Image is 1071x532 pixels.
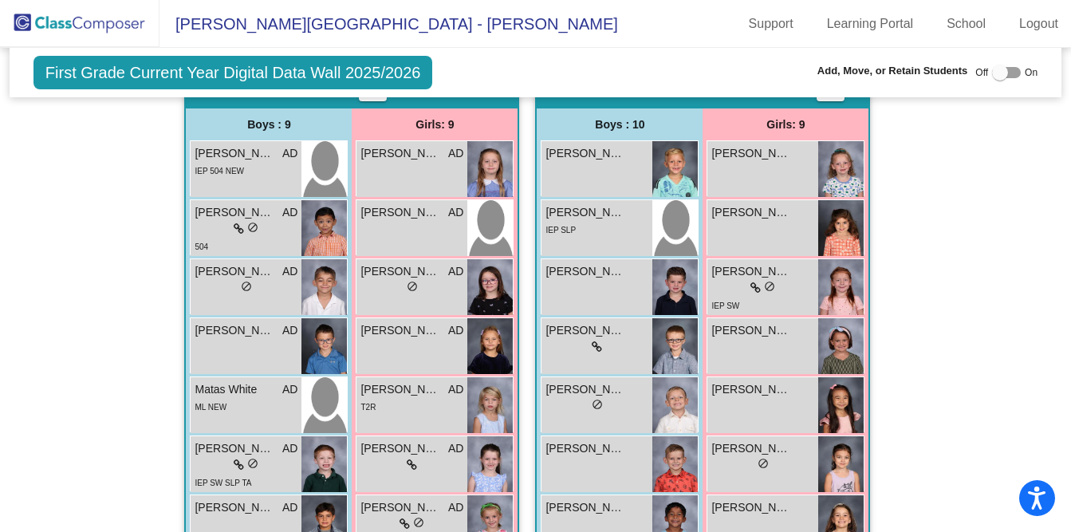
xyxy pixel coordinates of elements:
span: [PERSON_NAME] [711,204,791,221]
span: AD [282,204,297,221]
span: [PERSON_NAME] [360,204,440,221]
span: [PERSON_NAME] [195,322,274,339]
span: [PERSON_NAME] [195,499,274,516]
span: IEP SLP [545,226,576,234]
span: First Grade Current Year Digital Data Wall 2025/2026 [33,56,433,89]
div: Boys : 9 [186,108,352,140]
span: [PERSON_NAME] [360,322,440,339]
span: do_not_disturb_alt [247,458,258,469]
span: Add, Move, or Retain Students [817,63,968,79]
span: do_not_disturb_alt [758,458,769,469]
span: [PERSON_NAME] [545,381,625,398]
span: [PERSON_NAME] [711,440,791,457]
span: [PERSON_NAME] [545,263,625,280]
span: [PERSON_NAME] [545,204,625,221]
span: AD [282,440,297,457]
a: Learning Portal [814,11,927,37]
div: Girls: 9 [352,108,518,140]
span: T2R [360,403,376,412]
span: do_not_disturb_alt [764,281,775,292]
span: Matas White [195,381,274,398]
span: [PERSON_NAME] [711,499,791,516]
span: AD [448,440,463,457]
span: AD [282,381,297,398]
span: [PERSON_NAME] [195,440,274,457]
div: Boys : 10 [537,108,703,140]
span: [PERSON_NAME] [545,145,625,162]
span: IEP SW SLP TA [195,479,251,487]
span: AD [282,322,297,339]
span: [PERSON_NAME] [360,145,440,162]
span: [PERSON_NAME] [711,145,791,162]
span: 504 [195,242,208,251]
span: do_not_disturb_alt [407,281,418,292]
span: AD [282,263,297,280]
span: [PERSON_NAME] [360,381,440,398]
span: [PERSON_NAME] [360,440,440,457]
span: AD [448,322,463,339]
span: [PERSON_NAME] [360,499,440,516]
span: ML NEW [195,403,226,412]
span: do_not_disturb_alt [247,222,258,233]
span: AD [448,499,463,516]
span: do_not_disturb_alt [592,399,603,410]
span: [PERSON_NAME] [545,499,625,516]
span: do_not_disturb_alt [413,517,424,528]
div: Girls: 9 [703,108,868,140]
span: AD [282,499,297,516]
a: Logout [1006,11,1071,37]
span: [PERSON_NAME] [195,145,274,162]
span: AD [282,145,297,162]
span: AD [448,263,463,280]
span: [PERSON_NAME] [195,204,274,221]
span: [PERSON_NAME] [195,263,274,280]
span: AD [448,381,463,398]
span: AD [448,145,463,162]
span: [PERSON_NAME][GEOGRAPHIC_DATA] - [PERSON_NAME] [159,11,618,37]
span: [PERSON_NAME] [360,263,440,280]
span: On [1025,65,1038,80]
button: Print Students Details [817,77,845,101]
a: Support [736,11,806,37]
span: IEP 504 NEW [195,167,244,175]
span: [PERSON_NAME] [545,440,625,457]
a: School [934,11,998,37]
span: Off [975,65,988,80]
span: [PERSON_NAME] [545,322,625,339]
span: [PERSON_NAME] [711,381,791,398]
span: IEP SW [711,301,739,310]
span: AD [448,204,463,221]
span: do_not_disturb_alt [241,281,252,292]
span: [PERSON_NAME] [711,263,791,280]
button: Print Students Details [359,77,387,101]
span: [PERSON_NAME] [711,322,791,339]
